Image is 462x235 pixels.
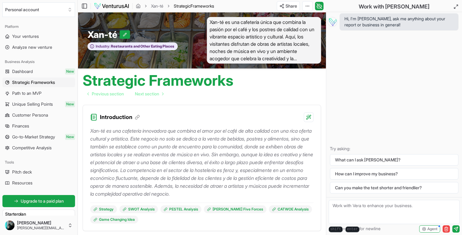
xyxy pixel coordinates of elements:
span: Previous section [92,91,124,97]
span: Resources [12,180,33,186]
a: Strategic Frameworks [2,78,75,87]
button: What can I ask [PERSON_NAME]? [330,154,458,166]
span: Go-to-Market Strategy [12,134,55,140]
span: [PERSON_NAME] [17,220,65,226]
img: logo [94,2,129,10]
span: Analyze new venture [12,44,52,50]
span: Hi, I'm [PERSON_NAME], ask me anything about your report or business in general! [344,16,453,28]
kbd: enter [345,227,359,232]
a: Strategy [90,205,117,213]
span: Unique Selling Points [12,101,53,107]
a: DashboardNew [2,67,75,76]
a: CATWOE Analysis [269,205,312,213]
a: Path to an MVP [2,88,75,98]
a: Competitive Analysis [2,143,75,153]
a: PESTEL Analysis [160,205,201,213]
span: Finances [12,123,29,129]
span: StrategicFrameworks [174,3,214,9]
span: New [65,101,75,107]
a: Go to next page [130,88,168,100]
button: Share [277,1,300,11]
a: Go-to-Market StrategyNew [2,132,75,142]
span: Next section [135,91,159,97]
span: [PERSON_NAME][EMAIL_ADDRESS][DOMAIN_NAME] [17,226,65,230]
nav: breadcrumb [136,3,214,9]
span: Strategic Frameworks [12,79,55,85]
span: New [65,68,75,74]
button: Agent [419,225,440,233]
p: Xan-té es una cafetería innovadora que combina el amor por el café de alta calidad con una rica o... [90,127,313,198]
span: Pitch deck [12,169,32,175]
span: Upgrade to a paid plan [21,198,64,204]
span: Share [286,3,297,9]
a: Analyze new venture [2,42,75,52]
span: Path to an MVP [12,90,42,96]
div: Platform [2,22,75,31]
button: Can you make the text shorter and friendlier? [330,182,458,194]
span: Restaurants and Other Eating Places [110,44,174,49]
div: Business Analysis [2,57,75,67]
a: Xan-té [151,3,163,9]
span: Frameworks [190,3,214,8]
h2: Work with [PERSON_NAME] [359,2,429,11]
span: Dashboard [12,68,33,74]
a: SWOT Analysis [119,205,158,213]
a: Pitch deck [2,167,75,177]
span: Customer Persona [12,112,48,118]
button: [PERSON_NAME][PERSON_NAME][EMAIL_ADDRESS][DOMAIN_NAME] [2,218,75,233]
h1: Strategic Frameworks [83,73,233,88]
div: Tools [2,157,75,167]
a: Upgrade to a paid plan [2,195,75,207]
kbd: shift [329,227,343,232]
button: Select an organization [2,2,75,17]
p: Try asking: [330,146,458,152]
span: Your ventures [12,33,39,39]
span: Industry: [96,44,110,49]
button: Industry:Restaurants and Other Eating Places [87,42,178,51]
h3: Introduction [100,113,140,121]
a: Go to previous page [83,88,129,100]
h3: Starter plan [5,211,72,217]
a: Game Changing Idea [90,216,138,223]
a: [PERSON_NAME] Five Forces [204,205,266,213]
nav: pagination [83,88,168,100]
span: Competitive Analysis [12,145,52,151]
a: Your ventures [2,31,75,41]
a: Resources [2,178,75,188]
a: Finances [2,121,75,131]
span: Xan-té es una cafetería única que combina la pasión por el café y los postres de calidad con un v... [207,17,321,64]
img: Vera [327,17,337,27]
a: Customer Persona [2,110,75,120]
span: Agent [427,227,437,231]
span: Xan-té [87,29,120,40]
img: ACg8ocKMAJte-9GZY7GWh5yq0xiV71hXFKEhzAcPTGt3zTQxxhflWB_b=s96-c [5,220,15,230]
button: How can I improve my business? [330,168,458,180]
span: + for newline [329,226,381,232]
span: New [65,134,75,140]
a: Unique Selling PointsNew [2,99,75,109]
